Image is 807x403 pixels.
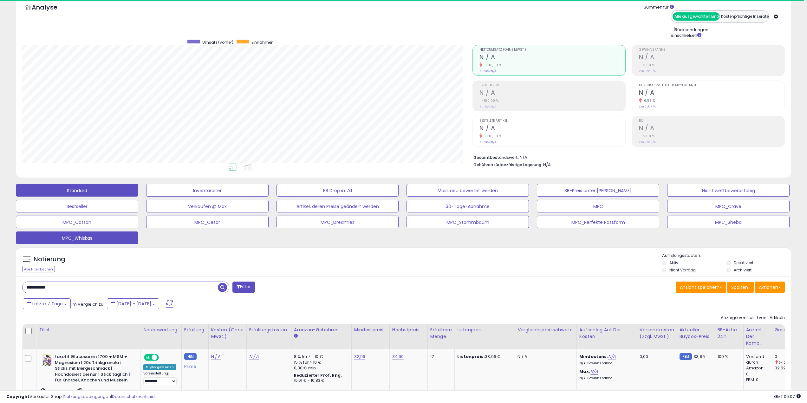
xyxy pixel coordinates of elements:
[640,354,648,360] font: 0,00
[579,376,612,380] font: N/A Gewinnspanne
[184,363,197,369] font: Prime
[641,63,655,68] font: -2,58 %
[77,388,78,393] font: |
[16,184,138,197] button: Standard
[779,360,793,365] font: (-100%)
[41,354,53,367] img: 41gQfx3DcDL._SL40_.jpg
[715,203,741,210] font: MPC_Crave
[639,88,654,97] font: N / A
[639,124,654,133] font: N / A
[721,14,769,19] font: Kostenpflichtige Inserate
[543,162,551,168] font: N/A
[667,200,790,212] button: MPC_Crave
[24,267,53,272] font: Alle Filter löschen
[520,154,527,160] font: N/A
[323,187,352,194] font: BB Drop in 7d
[676,282,726,293] button: Ansicht speichern
[64,393,111,400] font: Nutzungsbedingungen
[211,354,221,360] a: N / A
[294,354,323,360] font: 8 % für <= 10 €
[29,393,64,400] font: Verkäufer Snap |
[277,216,399,228] button: MPC_Dreamies
[727,282,754,293] button: Spalten
[62,219,91,225] font: MPC_Catsan
[430,327,452,340] font: Erfüllbare Menge
[671,27,708,39] font: Rücksendungen einschließen
[479,140,491,144] font: Zurück:
[211,327,244,340] font: Kosten (ohne MwSt.)
[187,354,194,359] font: FBM
[67,203,88,210] font: Bestseller
[491,105,496,108] font: N/A
[608,354,616,360] a: N/A
[680,327,709,340] font: Aktueller Buybox-Preis
[639,69,650,73] font: Zurück:
[537,184,659,197] button: BB-Preis unter [PERSON_NAME]
[294,378,325,383] font: 10,01 € - 10,83 €
[407,216,529,228] button: MPC_Stammbaum
[479,88,495,97] font: N / A
[579,368,590,374] font: Max:
[294,333,298,339] small: Amazon-Gebühren.
[184,327,204,333] font: Erfüllung
[639,118,644,123] font: ROI
[491,140,496,144] font: N/A
[775,354,777,360] font: 0
[16,200,138,212] button: Bestseller
[296,203,379,210] font: Artikel, deren Preise geändert werden
[55,354,130,383] font: taxofit Glucosamin 1700 + MSM + Magnesium | 20x Trinkgranulat Sticks mit Biergeschmack | Hochdosi...
[146,365,174,369] font: BuyBox gewinnen
[67,187,87,194] font: Standard
[407,184,529,197] button: Muss neu bewertet werden
[34,255,65,263] font: Notierung
[23,298,71,309] button: Letzte 7 Tage
[249,327,287,333] font: Erfüllungskosten
[639,47,665,52] font: Gewinnspanne
[407,200,529,212] button: 30-Tage-Abnahme
[650,105,656,108] font: N/A
[641,134,655,139] font: -2,08 %
[111,393,112,400] font: |
[54,388,76,393] font: B0F9FDR4V3
[294,373,342,378] font: Reduzierter Prof. Rng.
[639,105,650,108] font: Zurück:
[702,187,755,194] font: Nicht wettbewerbsfähig
[590,368,598,374] font: N/A
[294,365,317,371] font: 0,30 € min.
[639,83,699,88] font: Durchschnittlicher Buybox-Anteil
[590,368,598,375] a: N/A
[734,260,753,265] font: Deaktiviert
[6,393,29,400] font: Copyright
[202,40,233,45] font: Umsatz (vorher)
[719,12,767,21] button: Kostenpflichtige Inserate
[673,12,720,21] button: Alle ausgewählten Einträge
[479,53,495,62] font: N / A
[491,69,496,73] font: N/A
[32,301,63,307] font: Letzte 7 Tage
[143,327,177,333] font: Neubewertung
[16,231,138,244] button: MPC_Whiskas
[240,284,251,290] font: Filter
[774,393,795,400] font: GMT 06:07
[482,98,499,103] font: -100,00 %
[249,354,259,360] font: N / A
[755,282,785,293] button: Aktionen
[644,98,655,103] font: 6,58 %
[72,301,104,307] font: Im Vergleich zu:
[734,267,752,273] font: Archiviert
[746,354,765,377] font: Versand durch Amazon: 0
[32,3,58,12] font: Analyse
[438,187,498,194] font: Muss neu bewertet werden
[669,267,696,273] font: Nicht Vorrätig
[188,203,227,210] font: Verkaufen @ Max
[146,216,269,228] button: MPC_Cesar
[721,315,785,321] font: Anzeige von 1 bis 1 von 1 Artikeln
[650,140,656,144] font: N/A
[294,327,339,333] font: Amazon-Gebühren
[146,184,269,197] button: Inventaralter
[593,203,603,210] font: MPC
[146,200,269,212] button: Verkaufen @ Max
[774,393,801,400] span: 2025-10-8 08:08 GMT
[430,354,434,360] font: 17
